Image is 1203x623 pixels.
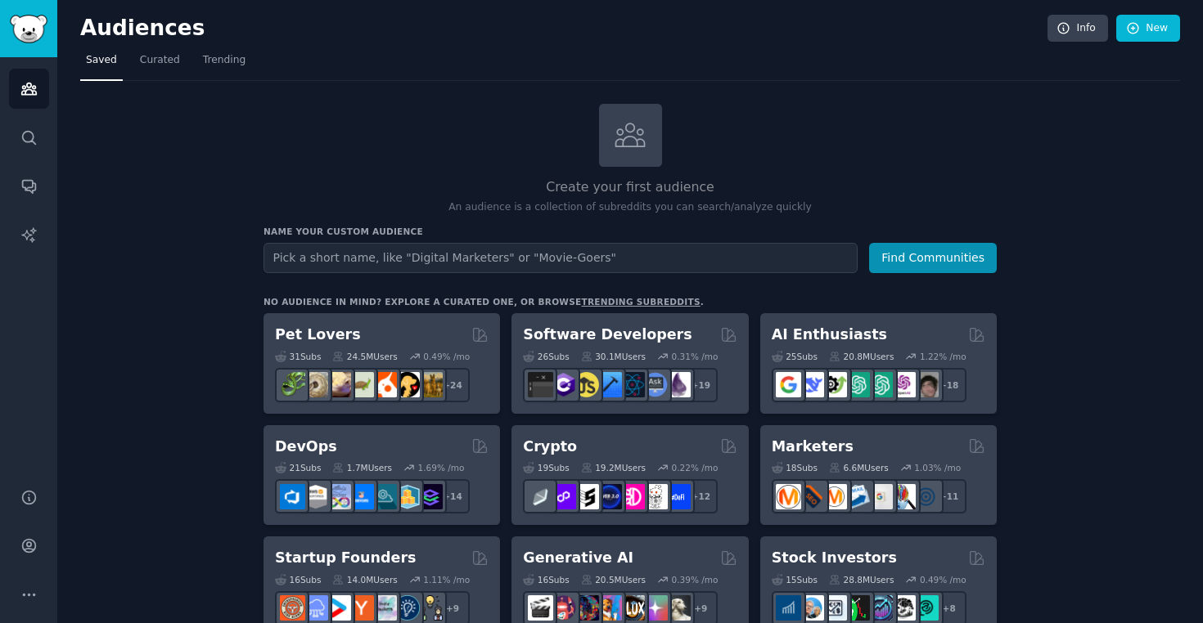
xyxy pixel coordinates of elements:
[620,372,645,397] img: reactnative
[349,484,374,509] img: DevOpsLinks
[551,484,576,509] img: 0xPolygon
[303,595,328,621] img: SaaS
[264,296,704,307] div: No audience in mind? Explore a curated one, or browse .
[528,484,553,509] img: ethfinance
[280,372,305,397] img: herpetology
[932,479,966,513] div: + 11
[574,372,599,397] img: learnjavascript
[799,484,824,509] img: bigseo
[776,372,801,397] img: GoogleGeminiAI
[80,16,1048,42] h2: Audiences
[799,372,824,397] img: DeepSeek
[665,372,691,397] img: elixir
[264,177,997,198] h2: Create your first audience
[523,325,692,345] h2: Software Developers
[275,351,321,362] div: 31 Sub s
[683,479,718,513] div: + 12
[523,462,569,473] div: 19 Sub s
[776,595,801,621] img: dividends
[890,484,916,509] img: MarketingResearch
[799,595,824,621] img: ValueInvesting
[203,53,246,68] span: Trending
[829,351,894,362] div: 20.8M Users
[913,484,939,509] img: OnlineMarketing
[551,595,576,621] img: dalle2
[845,372,870,397] img: chatgpt_promptDesign
[776,484,801,509] img: content_marketing
[867,372,893,397] img: chatgpt_prompts_
[581,574,646,585] div: 20.5M Users
[332,462,392,473] div: 1.7M Users
[620,484,645,509] img: defiblockchain
[772,351,818,362] div: 25 Sub s
[642,595,668,621] img: starryai
[264,200,997,215] p: An audience is a collection of subreddits you can search/analyze quickly
[417,595,443,621] img: growmybusiness
[435,368,470,402] div: + 24
[280,484,305,509] img: azuredevops
[772,437,854,457] h2: Marketers
[372,484,397,509] img: platformengineering
[523,574,569,585] div: 16 Sub s
[890,372,916,397] img: OpenAIDev
[435,479,470,513] div: + 14
[10,15,47,43] img: GummySearch logo
[672,574,719,585] div: 0.39 % /mo
[423,351,470,362] div: 0.49 % /mo
[867,595,893,621] img: StocksAndTrading
[597,372,622,397] img: iOSProgramming
[264,243,858,273] input: Pick a short name, like "Digital Marketers" or "Movie-Goers"
[418,462,465,473] div: 1.69 % /mo
[394,372,420,397] img: PetAdvice
[551,372,576,397] img: csharp
[772,325,887,345] h2: AI Enthusiasts
[772,462,818,473] div: 18 Sub s
[920,351,966,362] div: 1.22 % /mo
[80,47,123,81] a: Saved
[822,595,847,621] img: Forex
[423,574,470,585] div: 1.11 % /mo
[597,484,622,509] img: web3
[417,484,443,509] img: PlatformEngineers
[642,372,668,397] img: AskComputerScience
[326,372,351,397] img: leopardgeckos
[332,574,397,585] div: 14.0M Users
[275,548,416,568] h2: Startup Founders
[822,372,847,397] img: AItoolsCatalog
[1116,15,1180,43] a: New
[140,53,180,68] span: Curated
[275,462,321,473] div: 21 Sub s
[349,372,374,397] img: turtle
[332,351,397,362] div: 24.5M Users
[665,484,691,509] img: defi_
[326,595,351,621] img: startup
[303,484,328,509] img: AWS_Certified_Experts
[326,484,351,509] img: Docker_DevOps
[869,243,997,273] button: Find Communities
[197,47,251,81] a: Trending
[581,297,700,307] a: trending subreddits
[275,325,361,345] h2: Pet Lovers
[829,574,894,585] div: 28.8M Users
[394,484,420,509] img: aws_cdk
[665,595,691,621] img: DreamBooth
[528,595,553,621] img: aivideo
[920,574,966,585] div: 0.49 % /mo
[86,53,117,68] span: Saved
[372,372,397,397] img: cockatiel
[913,595,939,621] img: technicalanalysis
[275,437,337,457] h2: DevOps
[417,372,443,397] img: dogbreed
[523,351,569,362] div: 26 Sub s
[280,595,305,621] img: EntrepreneurRideAlong
[303,372,328,397] img: ballpython
[672,351,719,362] div: 0.31 % /mo
[574,484,599,509] img: ethstaker
[523,548,633,568] h2: Generative AI
[772,574,818,585] div: 15 Sub s
[822,484,847,509] img: AskMarketing
[134,47,186,81] a: Curated
[914,462,961,473] div: 1.03 % /mo
[890,595,916,621] img: swingtrading
[772,548,897,568] h2: Stock Investors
